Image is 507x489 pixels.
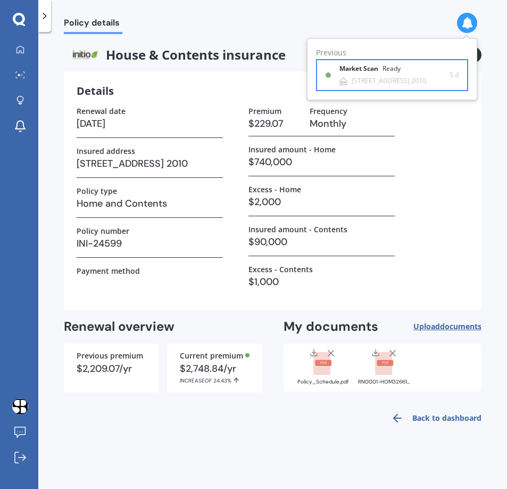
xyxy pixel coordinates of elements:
span: Upload [413,322,481,331]
label: Payment method [77,266,140,275]
div: Previous [316,47,468,59]
div: [STREET_ADDRESS] 2010 [352,77,426,85]
label: Excess - Home [248,185,301,194]
h3: [STREET_ADDRESS] 2010 [77,156,223,172]
a: Back to dashboard [385,405,481,431]
span: 5 d [450,70,459,80]
label: Insured address [77,146,135,156]
span: 24.43% [213,377,231,384]
button: Uploaddocuments [413,319,481,335]
span: INCREASE OF [180,377,213,384]
b: Market Scan [339,65,383,72]
h3: Details [77,84,114,98]
div: $2,748.84/yr [180,364,249,384]
h3: $1,000 [248,274,395,290]
label: Premium [248,107,281,116]
h3: $90,000 [248,234,395,250]
h2: Renewal overview [64,319,262,335]
label: Renewal date [77,107,126,116]
span: documents [440,321,481,331]
label: Insured amount - Contents [248,225,347,234]
h3: $229.07 [248,116,301,132]
img: AAcHTteBztwG7Z17C9R9W8x9ezMVQxNS1VNIKV-R4glwYa2UXDE=s96-c [12,398,28,414]
label: Excess - Contents [248,265,313,274]
div: Ready [383,65,401,72]
div: Previous premium [77,352,146,360]
label: Frequency [310,107,347,116]
h3: INI-24599 [77,235,223,251]
div: $2,209.07/yr [77,364,146,373]
label: Policy number [77,226,129,235]
span: Policy details [64,18,122,32]
div: Current premium [180,352,249,360]
h3: $2,000 [248,194,395,210]
h3: [DATE] [77,116,223,132]
span: House & Contents insurance [64,47,356,63]
h3: $740,000 [248,154,395,170]
h3: Monthly [310,116,395,132]
label: Insured amount - Home [248,145,336,154]
div: Policy_Schedule.pdf [296,379,350,385]
h2: My documents [284,319,378,335]
div: RN0001-HOM326619336.pdf [358,379,411,385]
h3: Home and Contents [77,195,223,211]
img: Initio.webp [64,47,106,63]
label: Policy type [77,186,117,195]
